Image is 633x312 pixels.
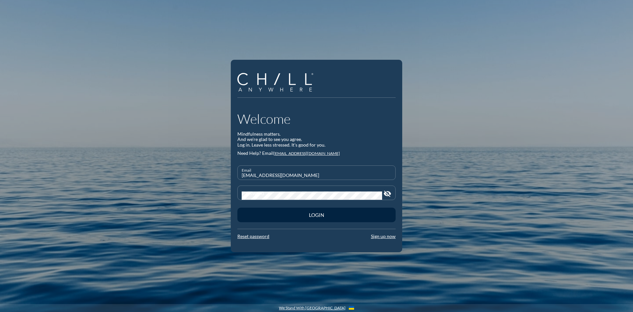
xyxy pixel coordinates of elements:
img: Company Logo [237,73,313,92]
div: Login [249,212,384,218]
a: Reset password [237,233,269,239]
img: Flag_of_Ukraine.1aeecd60.svg [349,306,354,310]
input: Email [242,171,391,180]
div: Mindfulness matters. And we’re glad to see you agree. Log in. Leave less stressed. It’s good for ... [237,131,396,148]
a: We Stand With [GEOGRAPHIC_DATA] [279,306,346,310]
h1: Welcome [237,111,396,127]
input: Password [242,191,382,200]
button: Login [237,208,396,222]
span: Need Help? Email [237,150,274,156]
a: [EMAIL_ADDRESS][DOMAIN_NAME] [274,151,340,156]
a: Company Logo [237,73,318,93]
a: Sign up now [371,233,396,239]
i: visibility_off [383,190,391,198]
